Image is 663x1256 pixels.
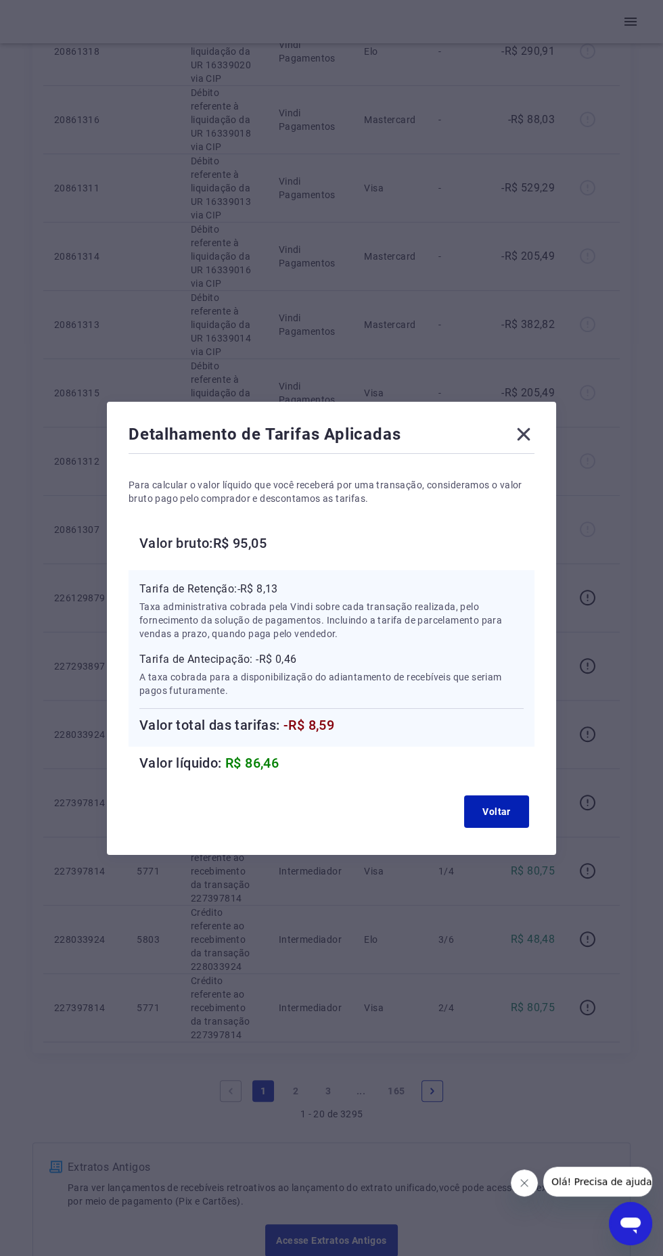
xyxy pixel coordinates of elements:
p: Tarifa de Retenção: -R$ 8,13 [139,581,524,597]
span: R$ 86,46 [225,755,279,771]
iframe: Mensagem da empresa [543,1167,652,1196]
span: -R$ 8,59 [283,717,334,733]
p: Taxa administrativa cobrada pela Vindi sobre cada transação realizada, pelo fornecimento da soluç... [139,600,524,641]
iframe: Fechar mensagem [511,1169,538,1196]
div: Detalhamento de Tarifas Aplicadas [129,423,534,450]
p: A taxa cobrada para a disponibilização do adiantamento de recebíveis que seriam pagos futuramente. [139,670,524,697]
button: Voltar [464,795,529,828]
h6: Valor líquido: [139,752,534,774]
span: Olá! Precisa de ajuda? [8,9,114,20]
p: Para calcular o valor líquido que você receberá por uma transação, consideramos o valor bruto pag... [129,478,534,505]
iframe: Botão para abrir a janela de mensagens [609,1202,652,1245]
h6: Valor total das tarifas: [139,714,524,736]
p: Tarifa de Antecipação: -R$ 0,46 [139,651,524,668]
h6: Valor bruto: R$ 95,05 [139,532,534,554]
